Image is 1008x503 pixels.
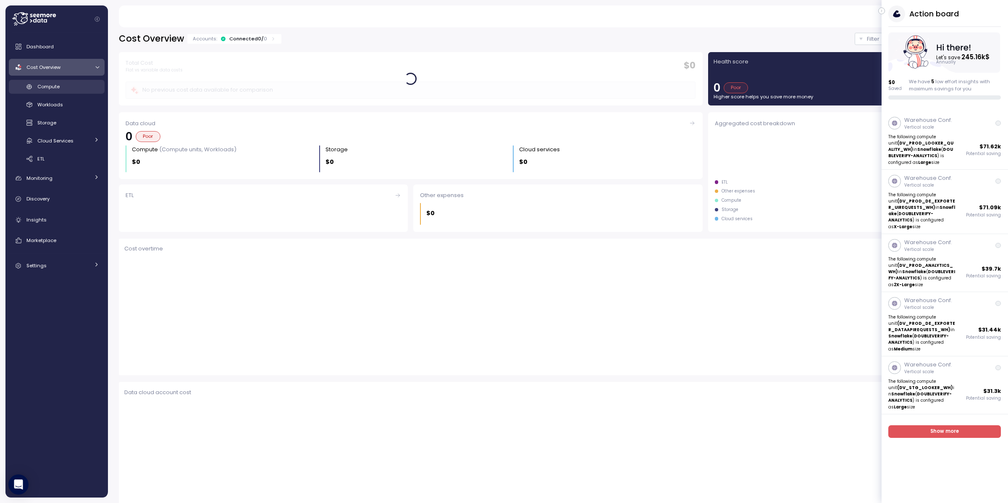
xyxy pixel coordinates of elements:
strong: DOUBLEVERIFY-ANALYTICS [889,269,955,281]
a: Warehouse Conf.Vertical scaleThe following compute unit(DV_PROD_DE_EXPORTER_DATAAPIREQUESTS_WH)in... [882,292,1008,356]
strong: 2X-Large [894,282,915,287]
a: Monitoring [9,170,105,187]
p: Potential saving [966,151,1001,157]
p: $0 [426,208,435,218]
p: $0 [325,157,334,167]
p: Potential saving [966,212,1001,218]
strong: (DV_PROD_DE_EXPORTER_DATAAPIREQUESTS_WH) [889,321,955,332]
p: Filter [867,35,879,43]
a: Warehouse Conf.Vertical scaleThe following compute unit(DV_PROD_ANALYTICS_WH)inSnowflake(DOUBLEVE... [882,234,1008,292]
p: The following compute unit in ( ) is configured as size [889,256,956,288]
p: Warehouse Conf. [904,361,952,369]
tspan: 245.16k $ [962,53,990,61]
text: Let's save [937,53,990,61]
p: Cost overtime [124,245,163,253]
p: $ 0 [889,79,902,86]
strong: Medium [894,346,913,352]
p: Vertical scale [904,369,952,375]
a: Insights [9,211,105,228]
div: ETL [126,191,401,200]
p: Warehouse Conf. [904,238,952,247]
a: Settings [9,258,105,274]
span: Cloud Services [37,137,73,144]
div: Poor [136,131,160,142]
p: Warehouse Conf. [904,116,952,124]
button: Collapse navigation [92,16,102,22]
p: Warehouse Conf. [904,174,952,182]
a: Data cloud0PoorCompute (Compute units, Workloads)$0Storage $0Cloud services $0 [119,112,703,179]
div: Open Intercom Messenger [8,474,29,495]
span: Insights [26,216,47,223]
strong: (DV_STG_LOOKER_WH) [898,385,953,390]
p: 0 [264,35,267,42]
div: Storage [325,145,348,154]
p: 0 [714,82,720,93]
a: Compute [9,80,105,94]
div: Cloud services [722,216,753,222]
strong: Snowflake [889,205,955,216]
div: ETL [722,179,728,185]
a: Workloads [9,98,105,112]
strong: DOUBLEVERIFY-ANALYTICS [889,211,934,223]
p: $ 31.3k [984,387,1001,395]
p: $ 39.7k [982,265,1001,273]
span: Monitoring [26,175,52,182]
p: Potential saving [966,395,1001,401]
a: Warehouse Conf.Vertical scaleThe following compute unit(DV_STG_LOOKER_WH)inSnowflake(DOUBLEVERIFY... [882,356,1008,414]
span: Dashboard [26,43,54,50]
strong: DOUBLEVERIFY-ANALYTICS [889,147,953,158]
p: Vertical scale [904,182,952,188]
div: Filter [855,33,903,45]
a: Marketplace [9,232,105,249]
a: Warehouse Conf.Vertical scaleThe following compute unit(DV_PROD_LOOKER_QUALITY_WH)inSnowflake(DOU... [882,112,1008,170]
p: $ 31.44k [979,326,1001,334]
a: ETL [9,152,105,166]
p: Vertical scale [904,247,952,253]
span: Show more [931,426,959,437]
h2: Cost Overview [119,33,184,45]
strong: X-Large [894,224,913,229]
text: Annually [937,60,957,65]
div: We have low effort insights with maximum savings for you [909,78,1001,92]
strong: (DV_PROD_DE_EXPORTER_UIREQUESTS_WH) [889,198,955,210]
div: Accounts:Connected0/0 [187,34,281,44]
a: Warehouse Conf.Vertical scaleThe following compute unit(DV_PROD_DE_EXPORTER_UIREQUESTS_WH)inSnowf... [882,170,1008,234]
a: Show more [889,425,1001,437]
p: The following compute unit in ( ) is configured as size [889,314,956,352]
a: Cloud Services [9,134,105,147]
p: Vertical scale [904,305,952,311]
span: Discovery [26,195,50,202]
p: Potential saving [966,334,1001,340]
p: Data cloud account cost [124,388,191,397]
div: Storage [722,207,738,213]
p: $0 [519,157,528,167]
strong: (DV_PROD_LOOKER_QUALITY_WH) [889,140,954,152]
p: Vertical scale [904,124,952,130]
div: Cloud services [519,145,560,154]
p: The following compute unit in ( ) is configured as size [889,134,956,166]
span: Storage [37,119,56,126]
p: Potential saving [966,273,1001,279]
p: Warehouse Conf. [904,296,952,305]
div: Other expenses [722,188,755,194]
a: ETL [119,184,408,232]
p: The following compute unit in ( ) is configured as size [889,378,956,410]
p: (Compute units, Workloads) [159,145,236,153]
p: Health score [714,58,748,66]
div: Compute [722,198,741,203]
strong: (DV_PROD_ANALYTICS_WH) [889,263,953,274]
p: $ 71.62k [980,142,1001,151]
span: Workloads [37,101,63,108]
strong: DOUBLEVERIFY-ANALYTICS [889,333,949,345]
a: Dashboard [9,38,105,55]
p: $ 71.09k [979,203,1001,212]
div: Data cloud [126,119,696,128]
a: Discovery [9,191,105,208]
div: Compute [132,145,236,154]
strong: Large [919,160,932,165]
strong: DOUBLEVERIFY-ANALYTICS [889,391,952,403]
span: Settings [26,262,47,269]
div: Other expenses [420,191,696,200]
span: Cost Overview [26,64,60,71]
p: The following compute unit in ( ) is configured as size [889,192,956,230]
